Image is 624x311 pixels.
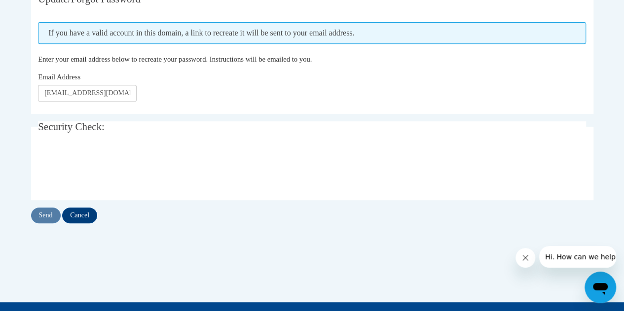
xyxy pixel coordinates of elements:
span: Hi. How can we help? [6,7,80,15]
iframe: Message from company [539,246,616,268]
span: Email Address [38,73,80,81]
input: Email [38,85,137,102]
span: Enter your email address below to recreate your password. Instructions will be emailed to you. [38,55,312,63]
iframe: Close message [515,248,535,268]
iframe: reCAPTCHA [38,149,188,188]
input: Cancel [62,207,97,223]
span: If you have a valid account in this domain, a link to recreate it will be sent to your email addr... [38,22,586,44]
span: Security Check: [38,121,105,133]
iframe: Button to launch messaging window [585,272,616,303]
